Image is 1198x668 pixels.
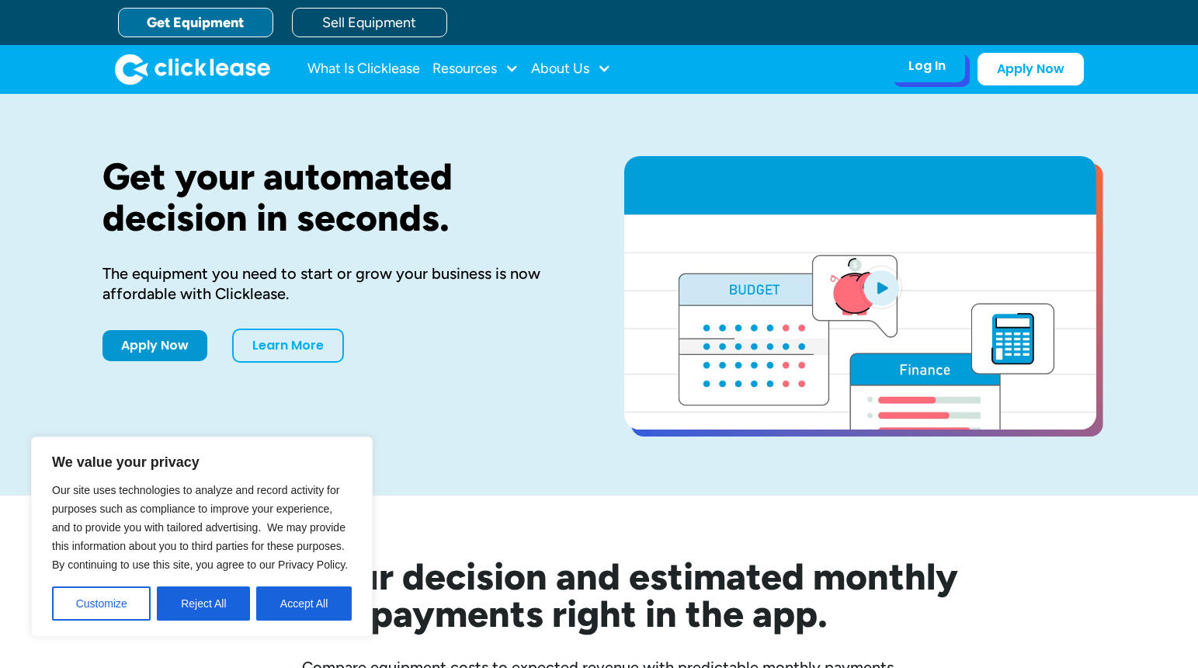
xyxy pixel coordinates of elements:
[256,586,352,621] button: Accept All
[102,156,575,238] h1: Get your automated decision in seconds.
[157,586,250,621] button: Reject All
[102,330,207,361] a: Apply Now
[31,437,373,637] div: We value your privacy
[52,453,352,471] p: We value your privacy
[292,8,447,37] a: Sell Equipment
[531,54,611,85] div: About Us
[908,58,946,74] div: Log In
[115,54,270,85] img: Clicklease logo
[52,586,151,621] button: Customize
[115,54,270,85] a: home
[624,156,1096,430] a: open lightbox
[232,329,344,363] a: Learn More
[307,54,420,85] a: What Is Clicklease
[977,53,1084,85] a: Apply Now
[165,558,1034,632] h2: See your decision and estimated monthly payments right in the app.
[52,484,348,571] span: Our site uses technologies to analyze and record activity for purposes such as compliance to impr...
[102,263,575,304] div: The equipment you need to start or grow your business is now affordable with Clicklease.
[118,8,273,37] a: Get Equipment
[860,266,902,309] img: Blue play button logo on a light blue circular background
[432,54,519,85] div: Resources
